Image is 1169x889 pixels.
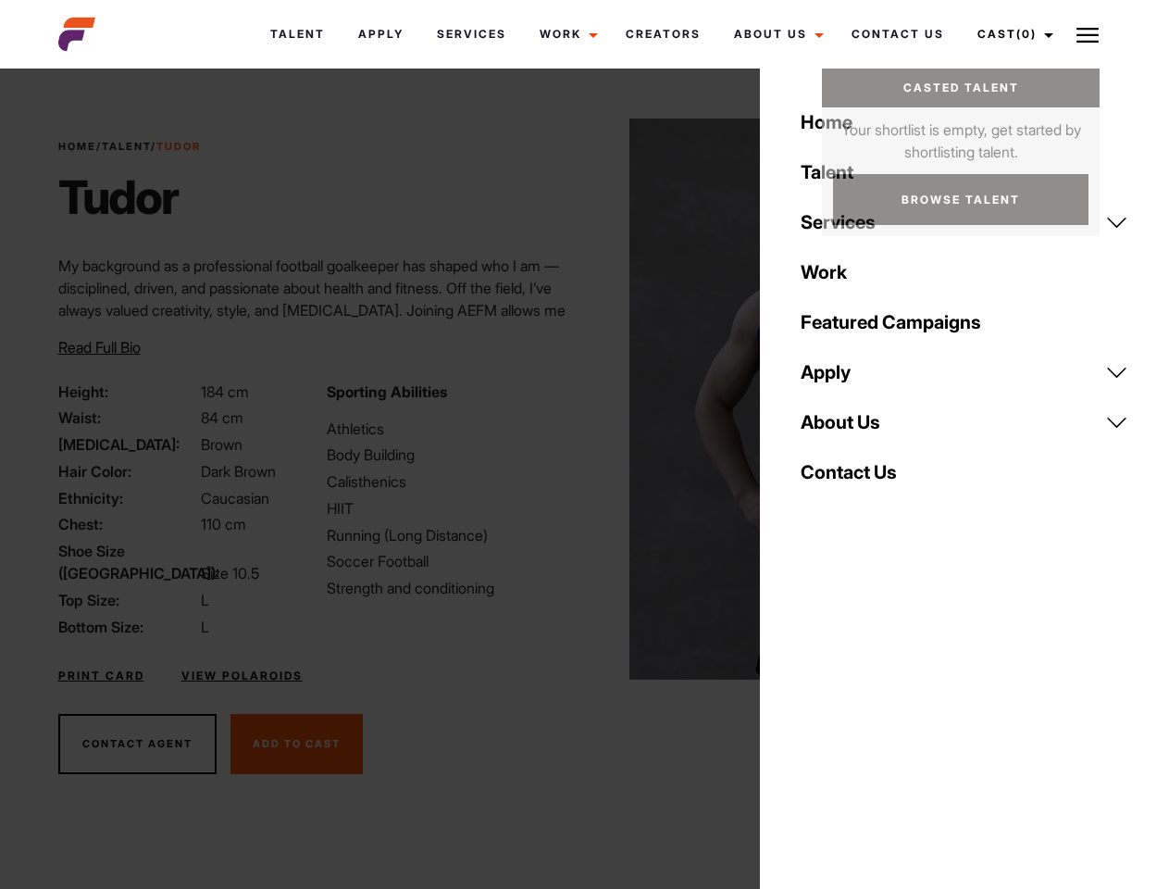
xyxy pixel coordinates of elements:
[327,418,573,440] li: Athletics
[58,589,197,611] span: Top Size:
[790,447,1139,497] a: Contact Us
[201,382,249,401] span: 184 cm
[1016,27,1037,41] span: (0)
[835,9,961,59] a: Contact Us
[327,382,447,401] strong: Sporting Abilities
[717,9,835,59] a: About Us
[58,139,201,155] span: / /
[201,408,243,427] span: 84 cm
[833,174,1088,225] a: Browse Talent
[790,97,1139,147] a: Home
[327,524,573,546] li: Running (Long Distance)
[58,336,141,358] button: Read Full Bio
[230,714,363,775] button: Add To Cast
[201,564,259,582] span: Size 10.5
[58,169,201,225] h1: Tudor
[1076,24,1099,46] img: Burger icon
[342,9,420,59] a: Apply
[58,540,197,584] span: Shoe Size ([GEOGRAPHIC_DATA]):
[58,460,197,482] span: Hair Color:
[58,16,95,53] img: cropped-aefm-brand-fav-22-square.png
[58,140,96,153] a: Home
[181,668,303,684] a: View Polaroids
[201,515,246,533] span: 110 cm
[58,668,144,684] a: Print Card
[327,577,573,599] li: Strength and conditioning
[58,714,217,775] button: Contact Agent
[201,462,276,481] span: Dark Brown
[201,591,209,609] span: L
[58,513,197,535] span: Chest:
[790,297,1139,347] a: Featured Campaigns
[253,737,341,750] span: Add To Cast
[327,497,573,520] li: HIIT
[58,433,197,456] span: [MEDICAL_DATA]:
[201,435,243,454] span: Brown
[58,616,197,638] span: Bottom Size:
[327,470,573,493] li: Calisthenics
[790,197,1139,247] a: Services
[790,397,1139,447] a: About Us
[58,338,141,357] span: Read Full Bio
[58,407,197,429] span: Waist:
[327,444,573,466] li: Body Building
[102,140,151,153] a: Talent
[201,489,269,507] span: Caucasian
[822,107,1100,163] p: Your shortlist is empty, get started by shortlisting talent.
[790,247,1139,297] a: Work
[961,9,1064,59] a: Cast(0)
[327,550,573,572] li: Soccer Football
[822,69,1100,107] a: Casted Talent
[790,347,1139,397] a: Apply
[58,487,197,509] span: Ethnicity:
[790,147,1139,197] a: Talent
[609,9,717,59] a: Creators
[254,9,342,59] a: Talent
[420,9,523,59] a: Services
[523,9,609,59] a: Work
[58,381,197,403] span: Height:
[201,618,209,636] span: L
[58,255,574,366] p: My background as a professional football goalkeeper has shaped who I am — disciplined, driven, an...
[156,140,201,153] strong: Tudor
